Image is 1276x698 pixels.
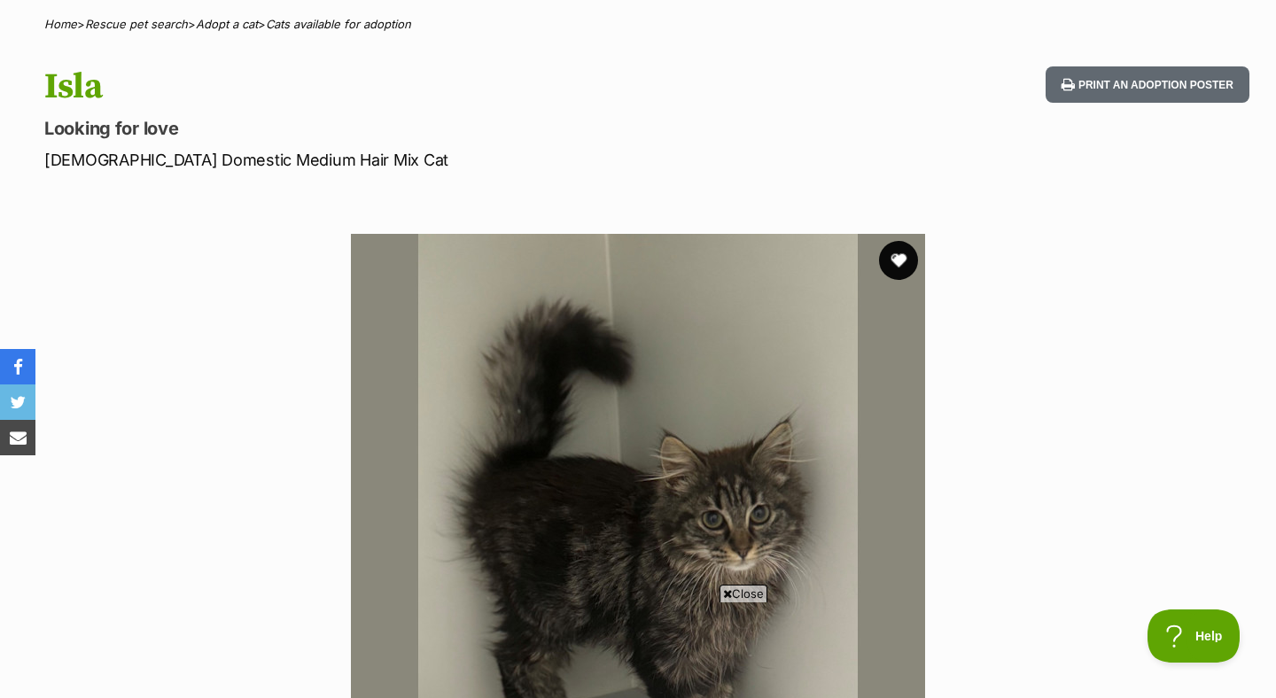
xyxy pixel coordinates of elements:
[1046,66,1249,103] button: Print an adoption poster
[85,17,188,31] a: Rescue pet search
[720,585,767,602] span: Close
[879,241,918,280] button: favourite
[196,17,258,31] a: Adopt a cat
[44,148,778,172] p: [DEMOGRAPHIC_DATA] Domestic Medium Hair Mix Cat
[315,609,961,689] iframe: Advertisement
[1148,609,1241,663] iframe: Help Scout Beacon - Open
[44,66,778,107] h1: Isla
[44,17,77,31] a: Home
[44,116,778,141] p: Looking for love
[266,17,411,31] a: Cats available for adoption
